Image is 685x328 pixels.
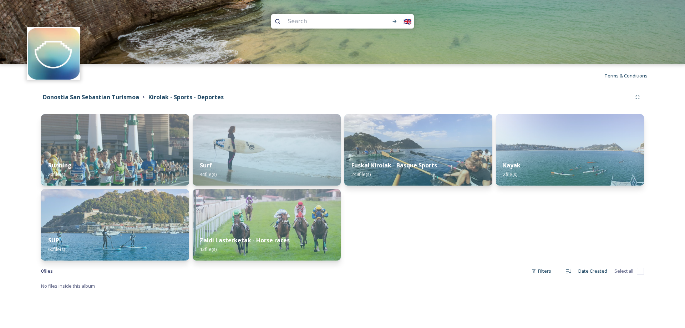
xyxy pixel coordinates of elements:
[193,114,341,186] img: surfer-in-la-zurriola---gros-district_7285962404_o.jpg
[200,236,290,244] strong: Zaldi Lasterketak - Horse races
[284,14,375,29] input: Search
[48,171,65,177] span: 20 file(s)
[28,28,80,80] img: images.jpeg
[401,15,414,28] div: 🇬🇧
[48,236,59,244] strong: SUP
[604,72,648,79] span: Terms & Conditions
[48,161,72,169] strong: Running
[503,171,517,177] span: 2 file(s)
[351,161,437,169] strong: Euskal Kirolak - Basque Sports
[200,161,212,169] strong: Surf
[503,161,521,169] strong: Kayak
[200,246,217,252] span: 13 file(s)
[41,114,189,186] img: la-clsica-de-san-sebastin-15km_14905150892_o.jpg
[528,264,555,278] div: Filters
[344,114,492,186] img: Remando%2520en%2520quipo4.jpg
[48,246,65,252] span: 60 file(s)
[351,171,371,177] span: 249 file(s)
[41,189,189,261] img: 2209%2520SUP%2520La%2520Concha_044b_surf.jpg
[41,283,95,289] span: No files inside this album
[614,268,633,274] span: Select all
[41,268,53,274] span: 0 file s
[496,114,644,186] img: canoeing-in-la-concha_7285912274_o.jpg
[43,93,139,101] strong: Donostia San Sebastian Turismoa
[193,189,341,261] img: 7_JULIO_HIPODROMO.jpg
[575,264,611,278] div: Date Created
[148,93,224,101] strong: Kirolak - Sports - Deportes
[604,71,658,80] a: Terms & Conditions
[200,171,217,177] span: 44 file(s)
